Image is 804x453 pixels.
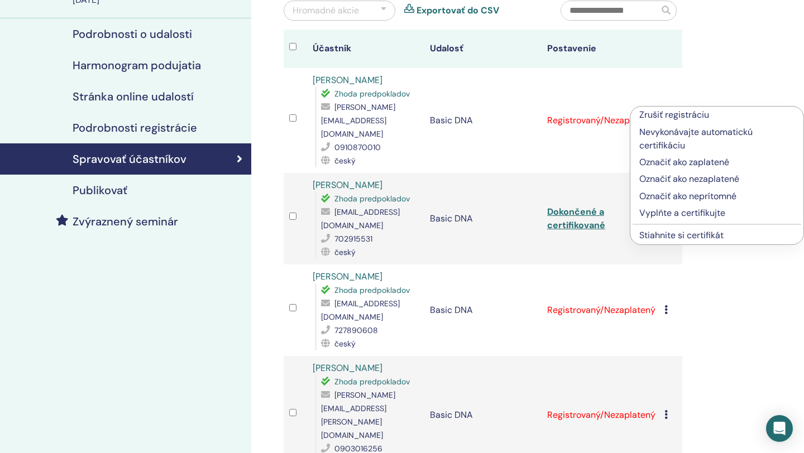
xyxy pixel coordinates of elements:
[417,4,499,17] a: Exportovať do CSV
[307,30,424,68] th: Účastník
[313,179,382,191] a: [PERSON_NAME]
[334,247,356,257] span: český
[639,190,795,203] p: Označiť ako neprítomné
[639,126,795,152] p: Nevykonávajte automatickú certifikáciu
[73,152,186,166] h4: Spravovať účastníkov
[639,229,724,241] a: Stiahnite si certifikát
[73,90,194,103] h4: Stránka online udalostí
[424,264,542,356] td: Basic DNA
[334,194,410,204] span: Zhoda predpokladov
[334,285,410,295] span: Zhoda predpokladov
[321,390,395,440] span: [PERSON_NAME][EMAIL_ADDRESS][PERSON_NAME][DOMAIN_NAME]
[639,156,795,169] p: Označiť ako zaplatené
[547,206,605,231] a: Dokončené a certifikované
[334,377,410,387] span: Zhoda predpokladov
[424,68,542,173] td: Basic DNA
[73,27,192,41] h4: Podrobnosti o udalosti
[639,108,795,122] p: Zrušiť registráciu
[313,74,382,86] a: [PERSON_NAME]
[293,4,359,17] div: Hromadné akcie
[334,142,381,152] span: 0910870010
[321,298,400,322] span: [EMAIL_ADDRESS][DOMAIN_NAME]
[766,415,793,442] div: Open Intercom Messenger
[321,207,400,230] span: [EMAIL_ADDRESS][DOMAIN_NAME]
[321,102,395,139] span: [PERSON_NAME][EMAIL_ADDRESS][DOMAIN_NAME]
[639,172,795,186] p: Označiť ako nezaplatené
[73,59,201,72] h4: Harmonogram podujatia
[334,325,378,335] span: 727890608
[73,184,127,197] h4: Publikovať
[639,206,795,220] p: Vyplňte a certifikujte
[424,30,542,68] th: Udalosť
[424,173,542,264] td: Basic DNA
[73,215,178,228] h4: Zvýraznený seminár
[334,89,410,99] span: Zhoda predpokladov
[334,156,356,166] span: český
[334,234,372,244] span: 702915531
[313,271,382,282] a: [PERSON_NAME]
[334,339,356,349] span: český
[313,362,382,374] a: [PERSON_NAME]
[73,121,197,134] h4: Podrobnosti registrácie
[542,30,659,68] th: Postavenie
